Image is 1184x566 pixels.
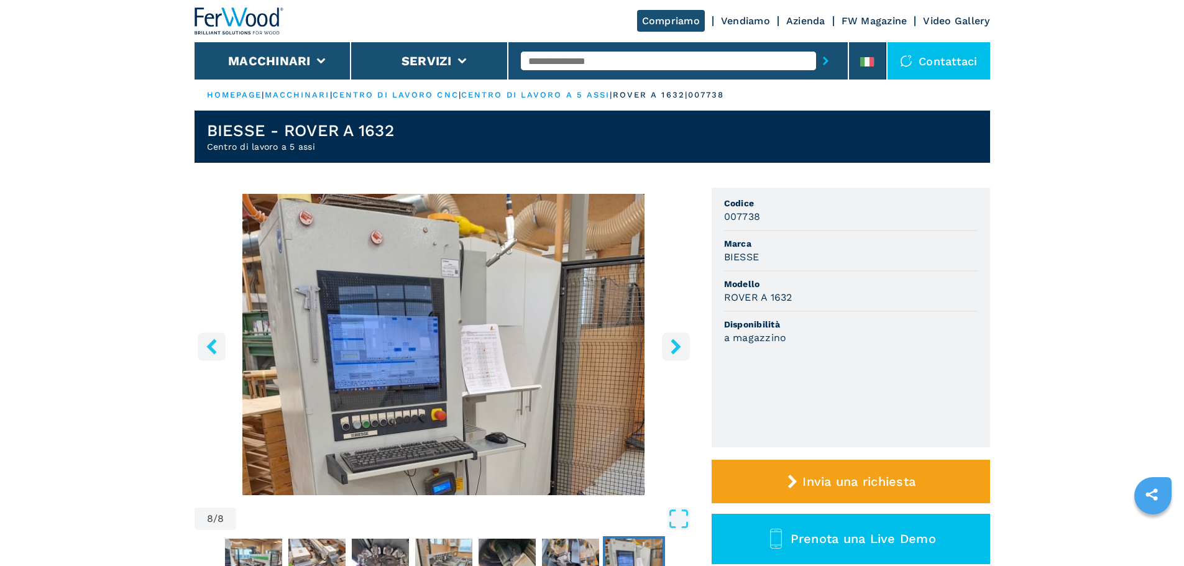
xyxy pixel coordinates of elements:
button: right-button [662,332,690,360]
h2: Centro di lavoro a 5 assi [207,140,394,153]
img: Ferwood [195,7,284,35]
button: Open Fullscreen [239,508,689,530]
a: HOMEPAGE [207,90,262,99]
a: FW Magazine [842,15,907,27]
button: Prenota una Live Demo [712,514,990,564]
span: Prenota una Live Demo [791,531,936,546]
iframe: Chat [1131,510,1175,557]
span: | [459,90,461,99]
span: Modello [724,278,978,290]
h1: BIESSE - ROVER A 1632 [207,121,394,140]
p: 007738 [688,89,725,101]
button: Macchinari [228,53,311,68]
h3: BIESSE [724,250,760,264]
span: | [610,90,612,99]
a: centro di lavoro a 5 assi [461,90,610,99]
a: centro di lavoro cnc [333,90,459,99]
a: Video Gallery [923,15,989,27]
span: 8 [207,514,213,524]
span: / [213,514,218,524]
button: Servizi [402,53,452,68]
span: Marca [724,237,978,250]
a: Azienda [786,15,825,27]
a: Vendiamo [721,15,770,27]
span: Disponibilità [724,318,978,331]
span: | [262,90,264,99]
span: 8 [218,514,224,524]
p: rover a 1632 | [613,89,688,101]
a: macchinari [265,90,330,99]
img: Contattaci [900,55,912,67]
span: | [330,90,333,99]
button: Invia una richiesta [712,460,990,503]
div: Go to Slide 8 [195,194,693,495]
h3: 007738 [724,209,761,224]
button: left-button [198,332,226,360]
h3: a magazzino [724,331,787,345]
div: Contattaci [888,42,990,80]
button: submit-button [816,47,835,75]
a: sharethis [1136,479,1167,510]
span: Codice [724,197,978,209]
img: Centro di lavoro a 5 assi BIESSE ROVER A 1632 [195,194,693,495]
span: Invia una richiesta [802,474,916,489]
a: Compriamo [637,10,705,32]
h3: ROVER A 1632 [724,290,792,304]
